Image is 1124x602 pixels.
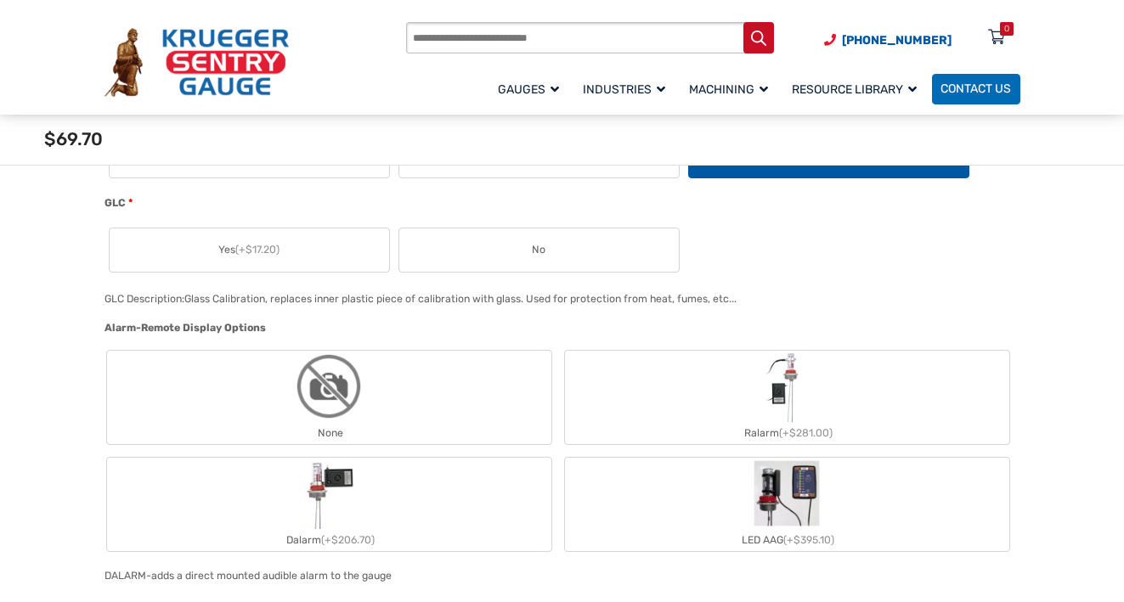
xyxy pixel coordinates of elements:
a: Resource Library [783,71,932,106]
div: LED AAG [565,529,1009,551]
abbr: required [128,195,133,211]
span: Industries [583,82,665,97]
span: (+$281.00) [779,427,833,439]
a: Industries [574,71,681,106]
span: Yes [218,242,280,257]
span: Gauges [498,82,559,97]
div: Dalarm [107,529,551,551]
label: LED AAG [565,458,1009,551]
span: GLC Description: [104,293,184,305]
span: (+$395.10) [783,534,834,546]
a: Machining [681,71,783,106]
span: Machining [689,82,768,97]
span: (+$17.20) [235,244,280,256]
span: Resource Library [792,82,917,97]
a: Gauges [489,71,574,106]
span: (+$206.70) [321,534,375,546]
div: Glass Calibration, replaces inner plastic piece of calibration with glass. Used for protection fr... [184,293,737,305]
span: DALARM- [104,570,151,582]
span: No [532,242,545,257]
span: GLC [104,197,126,209]
span: Alarm-Remote Display Options [104,322,266,334]
span: [PHONE_NUMBER] [842,33,952,48]
div: adds a direct mounted audible alarm to the gauge [151,570,392,582]
div: None [107,422,551,444]
img: LED Remote Gauge System [751,458,822,529]
div: 0 [1004,22,1009,36]
a: Contact Us [932,74,1020,104]
label: Dalarm [107,458,551,551]
span: $69.70 [44,128,103,149]
div: Ralarm [565,422,1009,444]
a: Phone Number (920) 434-8860 [824,31,952,49]
img: Krueger Sentry Gauge [104,28,289,96]
label: Ralarm [565,351,1009,444]
span: Contact Us [940,82,1011,97]
label: None [107,351,551,444]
